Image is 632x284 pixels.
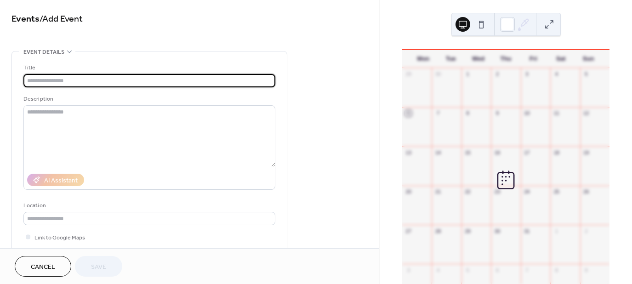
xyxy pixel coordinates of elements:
[23,47,64,57] span: Event details
[34,233,85,243] span: Link to Google Maps
[405,71,412,78] div: 29
[547,50,575,68] div: Sat
[405,149,412,156] div: 13
[437,50,465,68] div: Tue
[434,267,441,273] div: 4
[583,227,590,234] div: 2
[583,71,590,78] div: 5
[23,201,273,210] div: Location
[553,71,560,78] div: 4
[464,227,471,234] div: 29
[583,149,590,156] div: 19
[583,110,590,117] div: 12
[11,10,40,28] a: Events
[410,50,437,68] div: Mon
[405,267,412,273] div: 3
[434,110,441,117] div: 7
[464,71,471,78] div: 1
[464,149,471,156] div: 15
[405,110,412,117] div: 6
[553,227,560,234] div: 1
[524,267,530,273] div: 7
[494,71,501,78] div: 2
[434,149,441,156] div: 14
[492,50,520,68] div: Thu
[494,188,501,195] div: 23
[583,267,590,273] div: 9
[553,110,560,117] div: 11
[524,71,530,78] div: 3
[553,267,560,273] div: 8
[15,256,71,277] button: Cancel
[31,262,55,272] span: Cancel
[464,267,471,273] div: 5
[494,110,501,117] div: 9
[494,227,501,234] div: 30
[553,149,560,156] div: 18
[524,110,530,117] div: 10
[583,188,590,195] div: 26
[494,149,501,156] div: 16
[524,227,530,234] div: 31
[465,50,492,68] div: Wed
[524,188,530,195] div: 24
[464,110,471,117] div: 8
[23,63,273,73] div: Title
[405,188,412,195] div: 20
[434,227,441,234] div: 28
[464,188,471,195] div: 22
[575,50,602,68] div: Sun
[434,188,441,195] div: 21
[434,71,441,78] div: 30
[519,50,547,68] div: Fri
[524,149,530,156] div: 17
[40,10,83,28] span: / Add Event
[494,267,501,273] div: 6
[405,227,412,234] div: 27
[23,94,273,104] div: Description
[553,188,560,195] div: 25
